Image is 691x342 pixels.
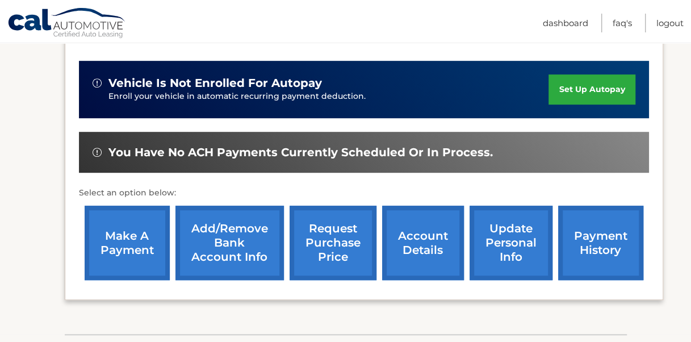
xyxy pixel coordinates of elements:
a: Dashboard [543,14,588,32]
p: Select an option below: [79,186,649,200]
a: FAQ's [613,14,632,32]
a: Cal Automotive [7,7,127,40]
a: make a payment [85,206,170,280]
a: Add/Remove bank account info [175,206,284,280]
a: request purchase price [290,206,376,280]
span: You have no ACH payments currently scheduled or in process. [108,145,493,160]
a: payment history [558,206,643,280]
a: Logout [656,14,684,32]
span: vehicle is not enrolled for autopay [108,76,322,90]
p: Enroll your vehicle in automatic recurring payment deduction. [108,90,549,103]
a: set up autopay [548,74,635,105]
a: update personal info [470,206,552,280]
img: alert-white.svg [93,78,102,87]
a: account details [382,206,464,280]
img: alert-white.svg [93,148,102,157]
